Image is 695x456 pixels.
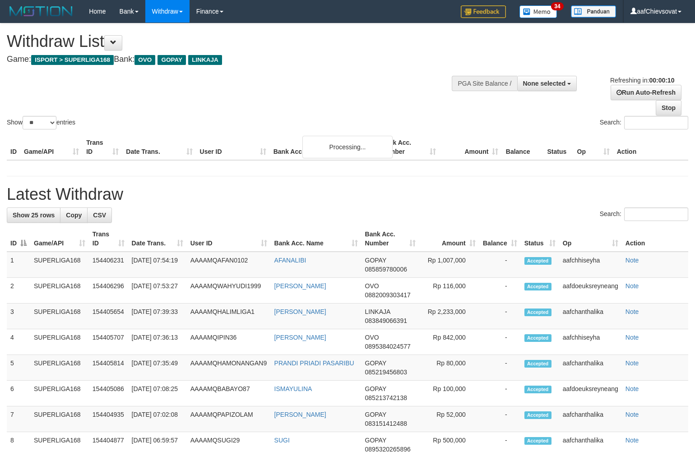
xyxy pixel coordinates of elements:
[7,252,30,278] td: 1
[187,304,271,329] td: AAAAMQHALIMLIGA1
[479,355,521,381] td: -
[274,308,326,315] a: [PERSON_NAME]
[274,282,326,290] a: [PERSON_NAME]
[187,355,271,381] td: AAAAMQHAMONANGAN9
[87,207,112,223] a: CSV
[625,385,639,392] a: Note
[302,136,393,158] div: Processing...
[89,355,128,381] td: 154405814
[128,278,187,304] td: [DATE] 07:53:27
[93,212,106,219] span: CSV
[7,329,30,355] td: 4
[479,226,521,252] th: Balance: activate to sort column ascending
[624,207,688,221] input: Search:
[625,334,639,341] a: Note
[365,266,407,273] span: Copy 085859780006 to clipboard
[20,134,83,160] th: Game/API
[30,355,89,381] td: SUPERLIGA168
[187,226,271,252] th: User ID: activate to sort column ascending
[7,185,688,203] h1: Latest Withdraw
[625,282,639,290] a: Note
[479,278,521,304] td: -
[574,134,613,160] th: Op
[274,437,290,444] a: SUGI
[274,257,306,264] a: AFANALIBI
[270,134,377,160] th: Bank Acc. Name
[479,252,521,278] td: -
[523,80,566,87] span: None selected
[559,278,622,304] td: aafdoeuksreyneang
[89,278,128,304] td: 154406296
[23,116,56,129] select: Showentries
[365,257,386,264] span: GOPAY
[7,5,75,18] img: MOTION_logo.png
[419,381,479,406] td: Rp 100,000
[274,385,312,392] a: ISMAYULINA
[479,381,521,406] td: -
[89,304,128,329] td: 154405654
[7,55,454,64] h4: Game: Bank:
[625,308,639,315] a: Note
[365,368,407,376] span: Copy 085219456803 to clipboard
[187,381,271,406] td: AAAAMQBABAYO87
[89,329,128,355] td: 154405707
[365,317,407,324] span: Copy 083849066391 to clipboard
[158,55,186,65] span: GOPAY
[625,257,639,264] a: Note
[128,355,187,381] td: [DATE] 07:35:49
[13,212,55,219] span: Show 25 rows
[365,359,386,367] span: GOPAY
[7,134,20,160] th: ID
[524,257,551,265] span: Accepted
[83,134,122,160] th: Trans ID
[613,134,688,160] th: Action
[7,406,30,432] td: 7
[625,437,639,444] a: Note
[419,252,479,278] td: Rp 1,007,000
[30,381,89,406] td: SUPERLIGA168
[622,226,688,252] th: Action
[524,360,551,368] span: Accepted
[365,343,411,350] span: Copy 0895384024577 to clipboard
[365,437,386,444] span: GOPAY
[7,355,30,381] td: 5
[559,252,622,278] td: aafchhiseyha
[134,55,155,65] span: OVO
[517,76,577,91] button: None selected
[89,252,128,278] td: 154406231
[187,252,271,278] td: AAAAMQAFAN0102
[625,359,639,367] a: Note
[452,76,517,91] div: PGA Site Balance /
[128,406,187,432] td: [DATE] 07:02:08
[559,304,622,329] td: aafchanthalika
[365,334,379,341] span: OVO
[128,381,187,406] td: [DATE] 07:08:25
[31,55,114,65] span: ISPORT > SUPERLIGA168
[524,411,551,419] span: Accepted
[524,437,551,445] span: Accepted
[649,77,674,84] strong: 00:00:10
[187,406,271,432] td: AAAAMQPAPIZOLAM
[66,212,82,219] span: Copy
[524,283,551,290] span: Accepted
[187,278,271,304] td: AAAAMQWAHYUDI1999
[600,207,688,221] label: Search:
[128,252,187,278] td: [DATE] 07:54:19
[365,420,407,427] span: Copy 083151412488 to clipboard
[551,2,563,10] span: 34
[559,329,622,355] td: aafchhiseyha
[419,278,479,304] td: Rp 116,000
[624,116,688,129] input: Search:
[89,406,128,432] td: 154404935
[521,226,559,252] th: Status: activate to sort column ascending
[365,394,407,401] span: Copy 085213742138 to clipboard
[365,385,386,392] span: GOPAY
[271,226,361,252] th: Bank Acc. Name: activate to sort column ascending
[30,278,89,304] td: SUPERLIGA168
[7,278,30,304] td: 2
[524,386,551,393] span: Accepted
[524,334,551,342] span: Accepted
[479,406,521,432] td: -
[524,309,551,316] span: Accepted
[128,329,187,355] td: [DATE] 07:36:13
